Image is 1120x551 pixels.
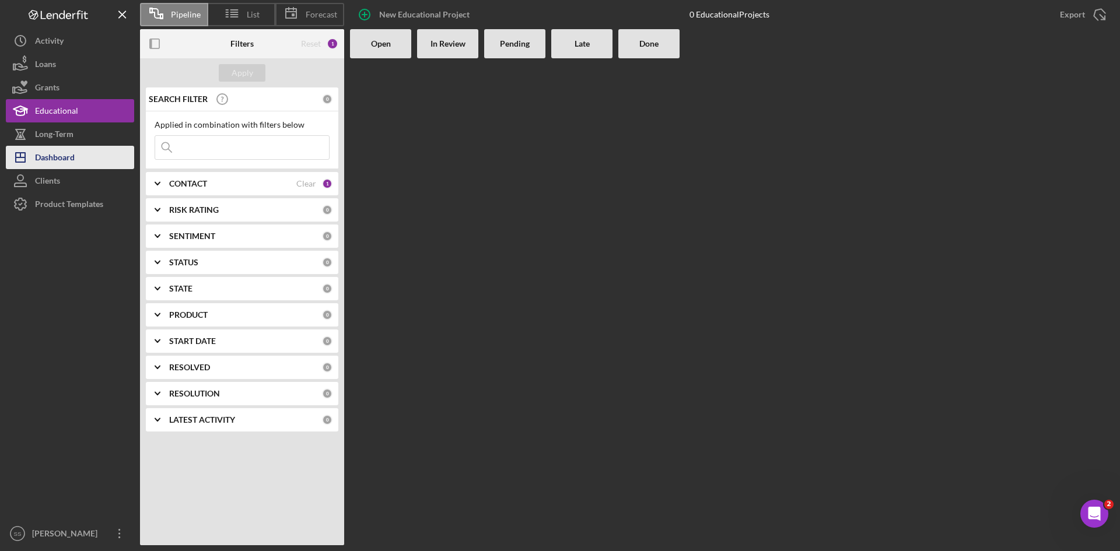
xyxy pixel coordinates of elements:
div: 0 [322,388,332,399]
div: New Educational Project [379,3,470,26]
button: Product Templates [6,192,134,216]
span: Pipeline [171,10,201,19]
b: SEARCH FILTER [149,94,208,104]
b: STATUS [169,258,198,267]
b: In Review [430,39,466,48]
button: Activity [6,29,134,52]
b: RISK RATING [169,205,219,215]
div: 0 Educational Projects [689,10,769,19]
div: Product Templates [35,192,103,219]
b: RESOLVED [169,363,210,372]
div: Clients [35,169,60,195]
div: 1 [327,38,338,50]
button: Long-Term [6,122,134,146]
b: SENTIMENT [169,231,215,241]
div: 0 [322,362,332,373]
button: New Educational Project [350,3,481,26]
b: Done [639,39,659,48]
div: Activity [35,29,64,55]
b: Pending [500,39,530,48]
div: 0 [322,205,332,215]
span: Forecast [306,10,337,19]
b: START DATE [169,336,216,346]
div: Dashboard [35,146,75,172]
b: LATEST ACTIVITY [169,415,235,424]
button: SS[PERSON_NAME] [6,522,134,545]
div: Grants [35,76,60,102]
div: 0 [322,257,332,268]
div: 0 [322,415,332,425]
b: Open [371,39,391,48]
b: RESOLUTION [169,389,220,398]
span: List [247,10,260,19]
div: 0 [322,283,332,294]
div: [PERSON_NAME] [29,522,105,548]
button: Educational [6,99,134,122]
b: PRODUCT [169,310,208,320]
button: Clients [6,169,134,192]
div: 0 [322,94,332,104]
div: Apply [232,64,253,82]
div: 0 [322,336,332,346]
div: Educational [35,99,78,125]
div: 0 [322,231,332,241]
button: Apply [219,64,265,82]
button: Grants [6,76,134,99]
div: Reset [301,39,321,48]
b: Filters [230,39,254,48]
button: Export [1048,3,1114,26]
div: 0 [322,310,332,320]
b: CONTACT [169,179,207,188]
div: Export [1060,3,1085,26]
span: 2 [1104,500,1114,509]
button: Dashboard [6,146,134,169]
iframe: Intercom live chat [1080,500,1108,528]
div: Clear [296,179,316,188]
div: Applied in combination with filters below [155,120,330,129]
b: STATE [169,284,192,293]
button: Loans [6,52,134,76]
b: Late [575,39,590,48]
div: 1 [322,178,332,189]
text: SS [14,531,22,537]
div: Long-Term [35,122,73,149]
div: Loans [35,52,56,79]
